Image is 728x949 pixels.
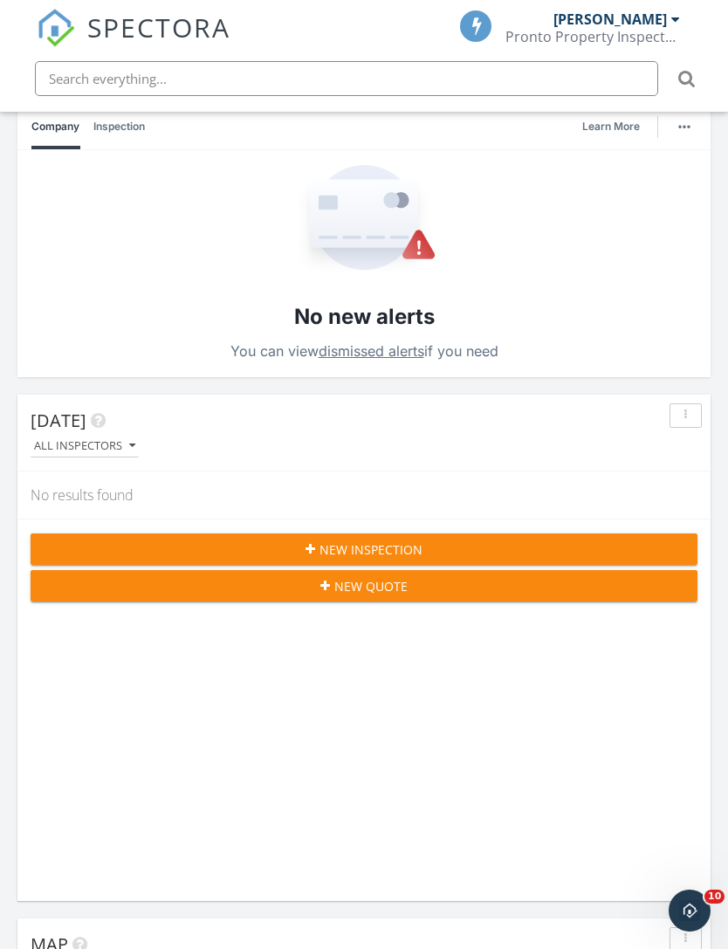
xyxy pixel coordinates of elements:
div: All Inspectors [34,440,135,452]
span: New Inspection [319,540,422,559]
button: All Inspectors [31,435,139,458]
h2: No new alerts [294,302,435,332]
button: New Inspection [31,533,697,565]
a: dismissed alerts [319,342,424,360]
img: ellipsis-632cfdd7c38ec3a7d453.svg [678,125,690,128]
div: No results found [17,471,711,519]
img: Empty State [292,165,436,274]
button: New Quote [31,570,697,602]
p: You can view if you need [230,339,498,363]
span: SPECTORA [87,9,230,45]
a: Company [31,104,79,149]
span: 10 [704,890,725,904]
input: Search everything... [35,61,658,96]
img: The Best Home Inspection Software - Spectora [37,9,75,47]
span: New Quote [334,577,408,595]
span: [DATE] [31,409,86,432]
a: SPECTORA [37,24,230,60]
div: Pronto Property Inspectors [505,28,680,45]
a: Learn More [582,118,650,135]
a: Inspection [93,104,145,149]
div: [PERSON_NAME] [553,10,667,28]
iframe: Intercom live chat [669,890,711,932]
